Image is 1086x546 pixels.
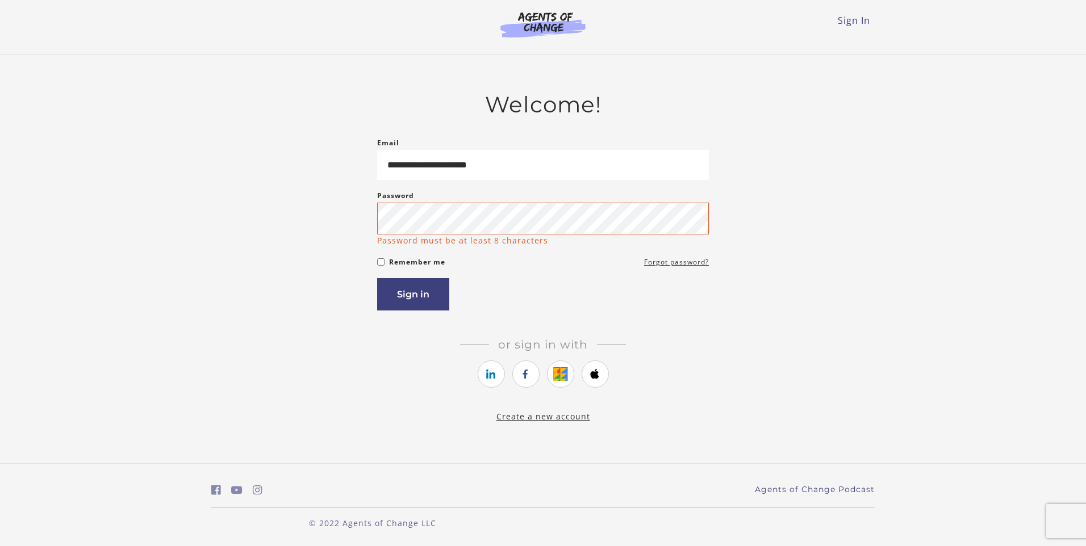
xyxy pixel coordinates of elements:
[377,136,399,150] label: Email
[512,360,540,388] a: https://courses.thinkific.com/users/auth/facebook?ss%5Breferral%5D=&ss%5Buser_return_to%5D=&ss%5B...
[496,411,590,422] a: Create a new account
[377,91,709,118] h2: Welcome!
[253,485,262,495] i: https://www.instagram.com/agentsofchangeprep/ (Open in a new window)
[231,485,243,495] i: https://www.youtube.com/c/AgentsofChangeTestPrepbyMeaganMitchell (Open in a new window)
[488,11,598,37] img: Agents of Change Logo
[755,484,875,495] a: Agents of Change Podcast
[644,255,709,269] a: Forgot password?
[547,360,574,388] a: https://courses.thinkific.com/users/auth/google?ss%5Breferral%5D=&ss%5Buser_return_to%5D=&ss%5Bvi...
[478,360,505,388] a: https://courses.thinkific.com/users/auth/linkedin?ss%5Breferral%5D=&ss%5Buser_return_to%5D=&ss%5B...
[253,482,262,498] a: https://www.instagram.com/agentsofchangeprep/ (Open in a new window)
[231,482,243,498] a: https://www.youtube.com/c/AgentsofChangeTestPrepbyMeaganMitchell (Open in a new window)
[582,360,609,388] a: https://courses.thinkific.com/users/auth/apple?ss%5Breferral%5D=&ss%5Buser_return_to%5D=&ss%5Bvis...
[377,278,449,310] button: Sign in
[211,482,221,498] a: https://www.facebook.com/groups/aswbtestprep (Open in a new window)
[389,255,445,269] label: Remember me
[211,485,221,495] i: https://www.facebook.com/groups/aswbtestprep (Open in a new window)
[838,14,870,27] a: Sign In
[211,517,534,529] p: © 2022 Agents of Change LLC
[377,189,414,203] label: Password
[489,338,597,351] span: Or sign in with
[377,234,548,246] p: Password must be at least 8 characters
